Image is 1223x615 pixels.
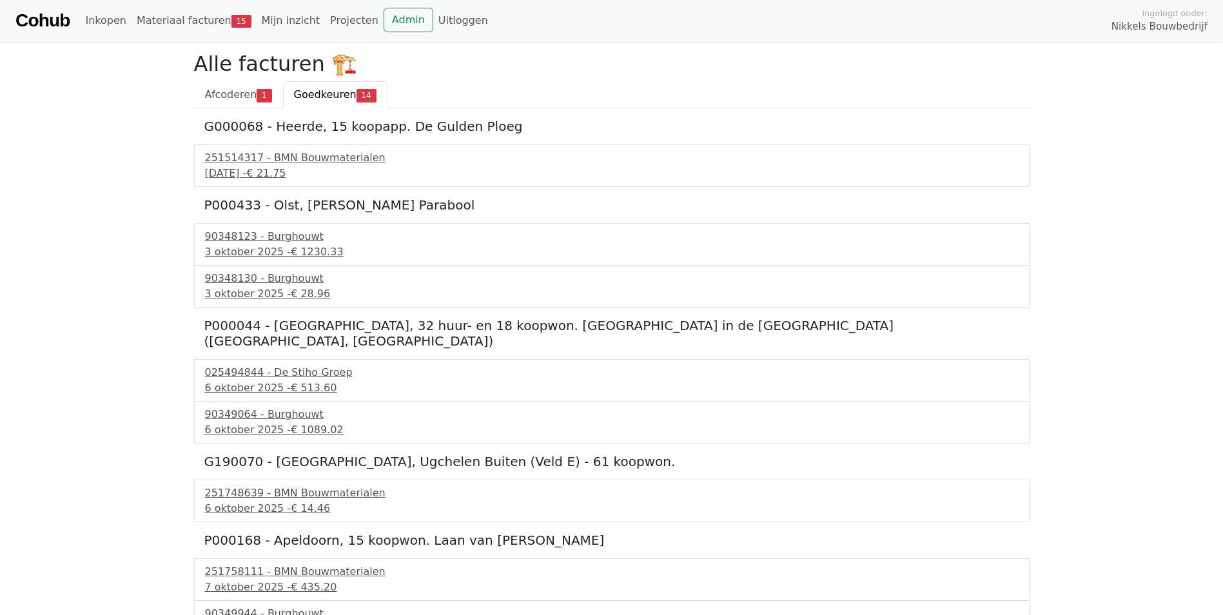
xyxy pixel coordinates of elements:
span: € 1089.02 [291,424,343,436]
span: € 513.60 [291,382,337,394]
a: 90348123 - Burghouwt3 oktober 2025 -€ 1230.33 [205,229,1019,260]
span: 1 [257,89,271,102]
div: 7 oktober 2025 - [205,580,1019,595]
div: 90349064 - Burghouwt [205,407,1019,422]
h5: P000433 - Olst, [PERSON_NAME] Parabool [204,197,1019,213]
a: Admin [384,8,433,32]
span: € 21.75 [246,167,286,179]
a: 251758111 - BMN Bouwmaterialen7 oktober 2025 -€ 435.20 [205,564,1019,595]
div: 3 oktober 2025 - [205,286,1019,302]
div: 251748639 - BMN Bouwmaterialen [205,485,1019,501]
h5: P000168 - Apeldoorn, 15 koopwon. Laan van [PERSON_NAME] [204,532,1019,548]
span: Goedkeuren [294,88,357,101]
div: 6 oktober 2025 - [205,501,1019,516]
span: € 435.20 [291,581,337,593]
div: 6 oktober 2025 - [205,380,1019,396]
a: 251514317 - BMN Bouwmaterialen[DATE] -€ 21.75 [205,150,1019,181]
h5: G000068 - Heerde, 15 koopapp. De Gulden Ploeg [204,119,1019,134]
a: 251748639 - BMN Bouwmaterialen6 oktober 2025 -€ 14.46 [205,485,1019,516]
h5: G190070 - [GEOGRAPHIC_DATA], Ugchelen Buiten (Veld E) - 61 koopwon. [204,454,1019,469]
span: € 28.96 [291,288,330,300]
a: Projecten [325,8,384,34]
span: 14 [357,89,377,102]
a: Materiaal facturen15 [132,8,257,34]
div: [DATE] - [205,166,1019,181]
span: € 14.46 [291,502,330,514]
a: Cohub [15,5,70,36]
div: 025494844 - De Stiho Groep [205,365,1019,380]
div: 90348123 - Burghouwt [205,229,1019,244]
a: Goedkeuren14 [283,81,387,108]
div: 3 oktober 2025 - [205,244,1019,260]
span: Afcoderen [205,88,257,101]
a: Mijn inzicht [257,8,326,34]
a: Afcoderen1 [194,81,283,108]
span: 15 [231,15,251,28]
a: 025494844 - De Stiho Groep6 oktober 2025 -€ 513.60 [205,365,1019,396]
h5: P000044 - [GEOGRAPHIC_DATA], 32 huur- en 18 koopwon. [GEOGRAPHIC_DATA] in de [GEOGRAPHIC_DATA] ([... [204,318,1019,349]
div: 251758111 - BMN Bouwmaterialen [205,564,1019,580]
span: Nikkels Bouwbedrijf [1111,19,1208,34]
a: Uitloggen [433,8,493,34]
a: 90348130 - Burghouwt3 oktober 2025 -€ 28.96 [205,271,1019,302]
a: Inkopen [80,8,131,34]
div: 6 oktober 2025 - [205,422,1019,438]
div: 251514317 - BMN Bouwmaterialen [205,150,1019,166]
span: Ingelogd onder: [1142,7,1208,19]
span: € 1230.33 [291,246,343,258]
a: 90349064 - Burghouwt6 oktober 2025 -€ 1089.02 [205,407,1019,438]
div: 90348130 - Burghouwt [205,271,1019,286]
h2: Alle facturen 🏗️ [194,52,1030,76]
